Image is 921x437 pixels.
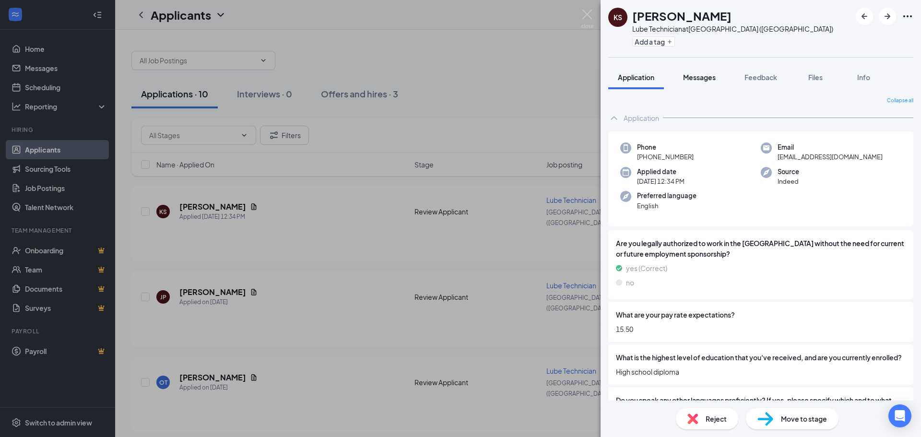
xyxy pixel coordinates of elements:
[808,73,823,82] span: Files
[632,8,732,24] h1: [PERSON_NAME]
[706,413,727,424] span: Reject
[632,24,833,34] div: Lube Technician at [GEOGRAPHIC_DATA] ([GEOGRAPHIC_DATA])
[624,113,659,123] div: Application
[626,277,634,288] span: no
[637,191,697,201] span: Preferred language
[778,167,799,177] span: Source
[859,11,870,22] svg: ArrowLeftNew
[637,177,685,186] span: [DATE] 12:34 PM
[882,11,893,22] svg: ArrowRight
[637,167,685,177] span: Applied date
[667,39,673,45] svg: Plus
[744,73,777,82] span: Feedback
[778,152,883,162] span: [EMAIL_ADDRESS][DOMAIN_NAME]
[632,36,675,47] button: PlusAdd a tag
[616,324,906,334] span: 15.50
[618,73,654,82] span: Application
[683,73,716,82] span: Messages
[614,12,622,22] div: KS
[616,352,902,363] span: What is the highest level of education that you've received, and are you currently enrolled?
[637,152,694,162] span: [PHONE_NUMBER]
[888,404,911,427] div: Open Intercom Messenger
[616,366,906,377] span: High school diploma
[778,177,799,186] span: Indeed
[616,395,906,416] span: Do you speak any other languages proficiently? If yes, please specify which and to what degree.
[781,413,827,424] span: Move to stage
[608,112,620,124] svg: ChevronUp
[626,263,667,273] span: yes (Correct)
[887,97,913,105] span: Collapse all
[902,11,913,22] svg: Ellipses
[879,8,896,25] button: ArrowRight
[616,238,906,259] span: Are you legally authorized to work in the [GEOGRAPHIC_DATA] without the need for current or futur...
[616,309,735,320] span: What are your pay rate expectations?
[637,142,694,152] span: Phone
[637,201,697,211] span: English
[856,8,873,25] button: ArrowLeftNew
[857,73,870,82] span: Info
[778,142,883,152] span: Email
